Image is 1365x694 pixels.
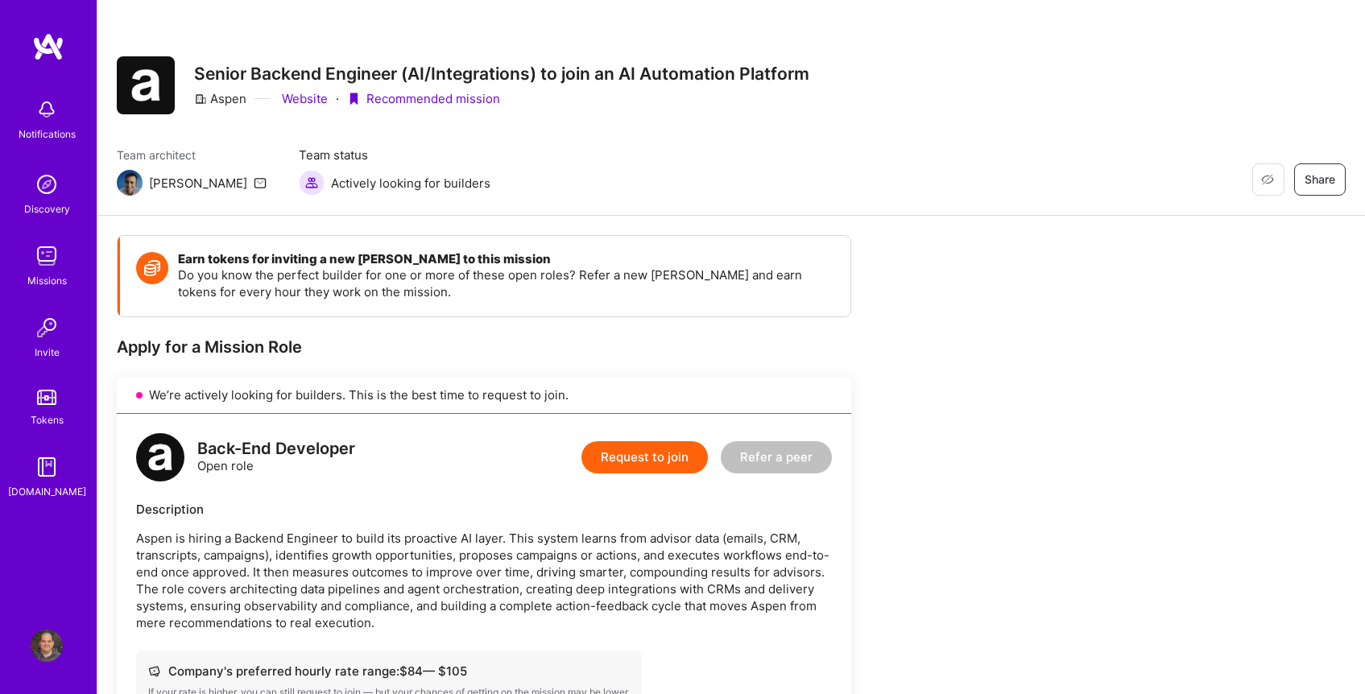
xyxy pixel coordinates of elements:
div: Apply for a Mission Role [117,337,851,357]
div: · [336,90,339,107]
button: Share [1294,163,1346,196]
i: icon Cash [148,665,160,677]
div: We’re actively looking for builders. This is the best time to request to join. [117,377,851,414]
div: Open role [197,440,355,474]
img: bell [31,93,63,126]
span: Team status [299,147,490,163]
span: Actively looking for builders [331,175,490,192]
button: Request to join [581,441,708,473]
i: icon PurpleRibbon [347,93,360,105]
img: discovery [31,168,63,200]
a: Website [279,90,328,107]
img: User Avatar [31,630,63,662]
img: Actively looking for builders [299,170,325,196]
img: Invite [31,312,63,344]
img: logo [32,32,64,61]
button: Refer a peer [721,441,832,473]
img: Team Architect [117,170,143,196]
img: guide book [31,451,63,483]
img: teamwork [31,240,63,272]
h4: Earn tokens for inviting a new [PERSON_NAME] to this mission [178,252,834,266]
a: User Avatar [27,630,67,662]
div: Invite [35,344,60,361]
img: Company Logo [117,56,175,114]
div: [PERSON_NAME] [149,175,247,192]
img: Token icon [136,252,168,284]
div: Description [136,501,832,518]
p: Do you know the perfect builder for one or more of these open roles? Refer a new [PERSON_NAME] an... [178,266,834,300]
img: logo [136,433,184,481]
p: Aspen is hiring a Backend Engineer to build its proactive AI layer. This system learns from advis... [136,530,832,631]
h3: Senior Backend Engineer (AI/Integrations) to join an AI Automation Platform [194,64,809,84]
div: Recommended mission [347,90,500,107]
div: [DOMAIN_NAME] [8,483,86,500]
div: Aspen [194,90,246,107]
div: Tokens [31,411,64,428]
i: icon CompanyGray [194,93,207,105]
div: Notifications [19,126,76,143]
img: tokens [37,390,56,405]
div: Back-End Developer [197,440,355,457]
div: Missions [27,272,67,289]
i: icon EyeClosed [1261,173,1274,186]
div: Discovery [24,200,70,217]
div: Company's preferred hourly rate range: $ 84 — $ 105 [148,663,630,680]
span: Share [1305,171,1335,188]
i: icon Mail [254,176,267,189]
span: Team architect [117,147,267,163]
